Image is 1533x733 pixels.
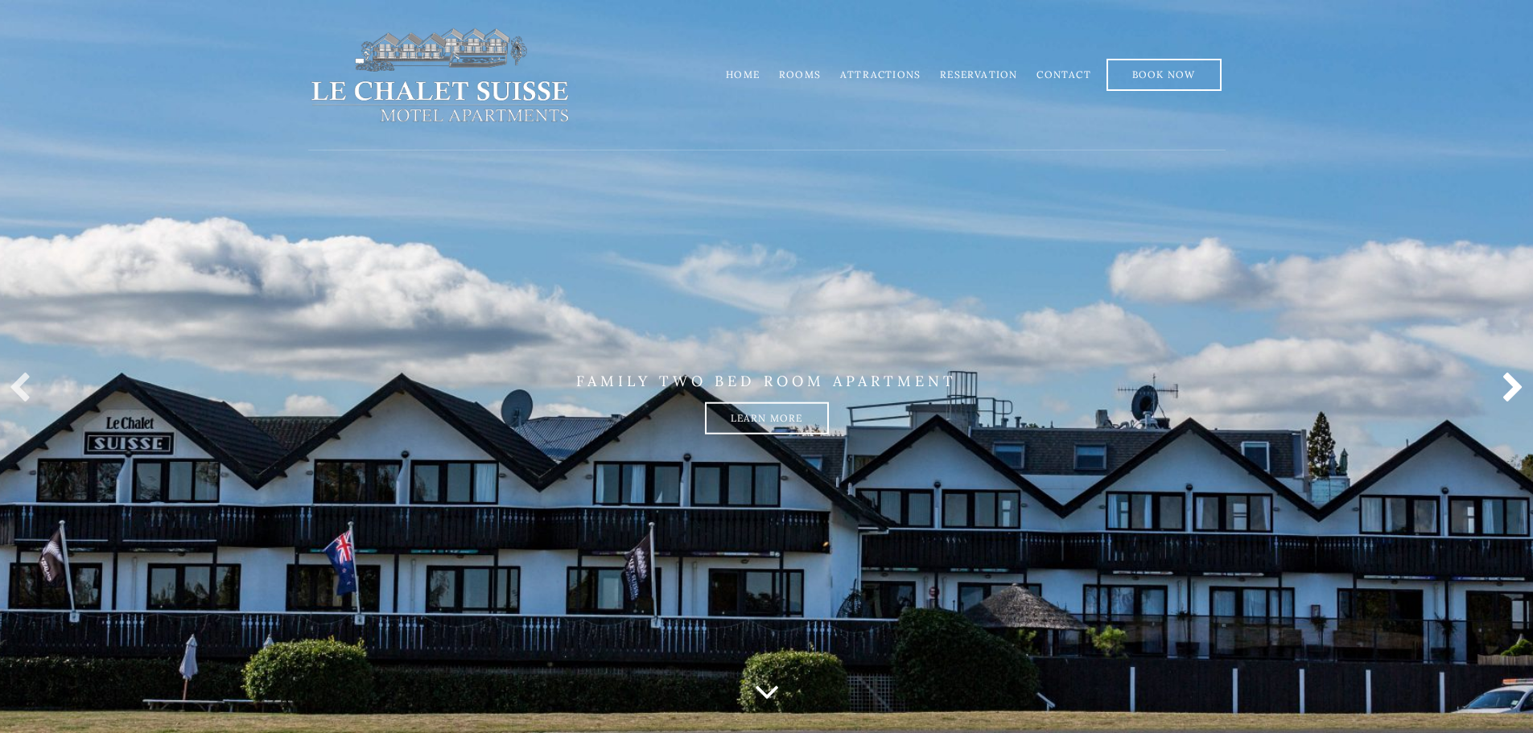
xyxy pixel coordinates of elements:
a: Reservation [940,68,1017,80]
a: Home [726,68,760,80]
a: Attractions [840,68,921,80]
a: Rooms [779,68,821,80]
a: Book Now [1106,59,1222,91]
a: Learn more [705,402,829,434]
p: FAMILY TWO BED ROOM APARTMENT [308,373,1226,390]
img: lechaletsuisse [308,27,571,123]
a: Contact [1036,68,1090,80]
